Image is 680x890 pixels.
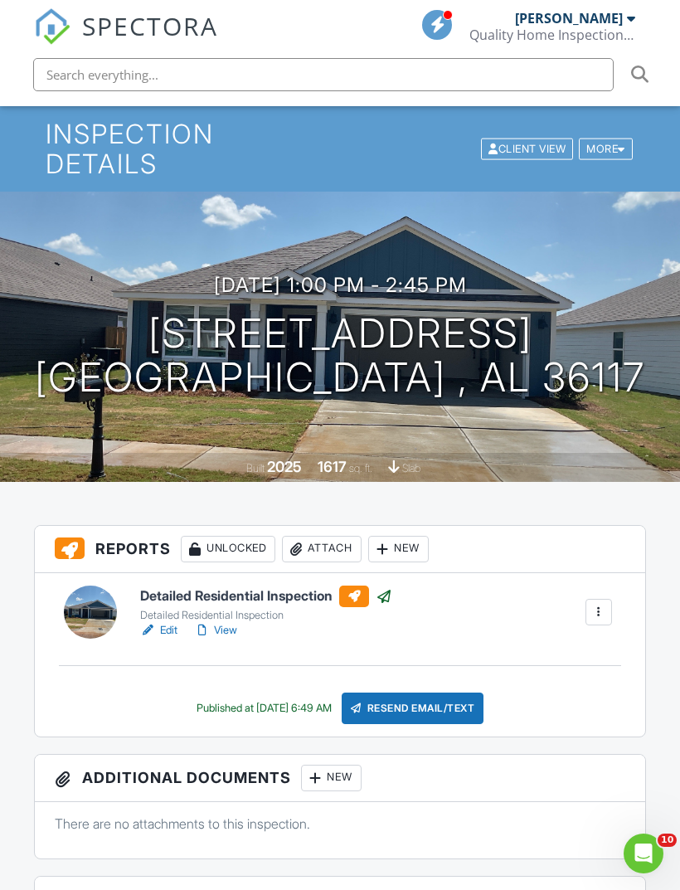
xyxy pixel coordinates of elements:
div: Unlocked [181,536,275,562]
h1: [STREET_ADDRESS] [GEOGRAPHIC_DATA] , AL 36117 [35,312,645,400]
div: New [368,536,429,562]
h1: Inspection Details [46,119,634,178]
span: SPECTORA [82,8,218,43]
a: Detailed Residential Inspection Detailed Residential Inspection [140,586,392,622]
span: sq. ft. [349,462,372,474]
div: Resend Email/Text [342,693,484,724]
h6: Detailed Residential Inspection [140,586,392,607]
div: 1617 [318,458,347,475]
p: There are no attachments to this inspection. [55,815,625,833]
div: Published at [DATE] 6:49 AM [197,702,332,715]
h3: [DATE] 1:00 pm - 2:45 pm [214,274,467,296]
h3: Additional Documents [35,755,645,802]
div: Client View [481,138,573,160]
a: Client View [479,142,577,154]
div: Attach [282,536,362,562]
div: Quality Home Inspections, LLC [469,27,635,43]
div: 2025 [267,458,302,475]
iframe: Intercom live chat [624,834,663,873]
div: New [301,765,362,791]
div: Detailed Residential Inspection [140,609,392,622]
span: 10 [658,834,677,847]
div: More [579,138,633,160]
span: Built [246,462,265,474]
a: Edit [140,622,177,639]
h3: Reports [35,526,645,573]
a: View [194,622,237,639]
span: slab [402,462,420,474]
img: The Best Home Inspection Software - Spectora [34,8,70,45]
a: SPECTORA [34,22,218,57]
div: [PERSON_NAME] [515,10,623,27]
input: Search everything... [33,58,614,91]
